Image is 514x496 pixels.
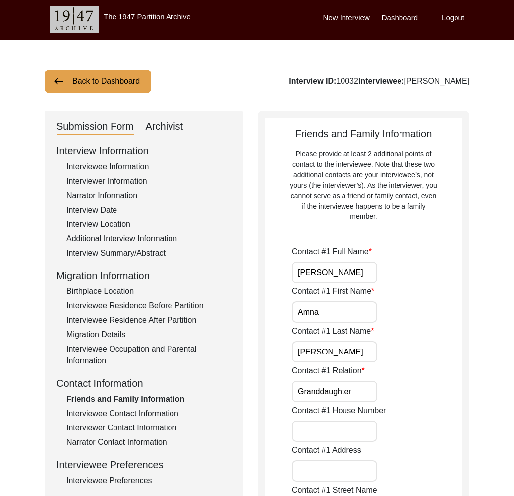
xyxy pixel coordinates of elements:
[66,204,231,216] div: Interview Date
[292,444,361,456] label: Contact #1 Address
[53,75,64,87] img: arrow-left.png
[292,405,386,417] label: Contact #1 House Number
[57,143,231,158] div: Interview Information
[66,190,231,202] div: Narrator Information
[104,12,191,21] label: The 1947 Partition Archive
[66,285,231,297] div: Birthplace Location
[292,325,374,337] label: Contact #1 Last Name
[292,365,365,377] label: Contact #1 Relation
[66,314,231,326] div: Interviewee Residence After Partition
[66,247,231,259] div: Interview Summary/Abstract
[358,77,404,85] b: Interviewee:
[66,422,231,434] div: Interviewer Contact Information
[66,300,231,312] div: Interviewee Residence Before Partition
[289,75,469,87] div: 10032 [PERSON_NAME]
[323,12,370,24] label: New Interview
[146,119,183,135] div: Archivist
[289,77,336,85] b: Interview ID:
[265,126,462,222] div: Friends and Family Information
[66,218,231,230] div: Interview Location
[57,457,231,472] div: Interviewee Preferences
[66,175,231,187] div: Interviewer Information
[292,246,372,258] label: Contact #1 Full Name
[66,393,231,405] div: Friends and Family Information
[442,12,464,24] label: Logout
[66,408,231,420] div: Interviewee Contact Information
[57,376,231,391] div: Contact Information
[45,70,151,93] button: Back to Dashboard
[382,12,418,24] label: Dashboard
[292,285,374,297] label: Contact #1 First Name
[66,233,231,245] div: Additional Interview Information
[66,329,231,341] div: Migration Details
[292,484,377,496] label: Contact #1 Street Name
[66,343,231,367] div: Interviewee Occupation and Parental Information
[290,149,437,222] div: Please provide at least 2 additional points of contact to the interviewee. Note that these two ad...
[50,6,99,33] img: header-logo.png
[57,268,231,283] div: Migration Information
[66,436,231,448] div: Narrator Contact Information
[66,161,231,173] div: Interviewee Information
[66,475,231,487] div: Interviewee Preferences
[57,119,134,135] div: Submission Form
